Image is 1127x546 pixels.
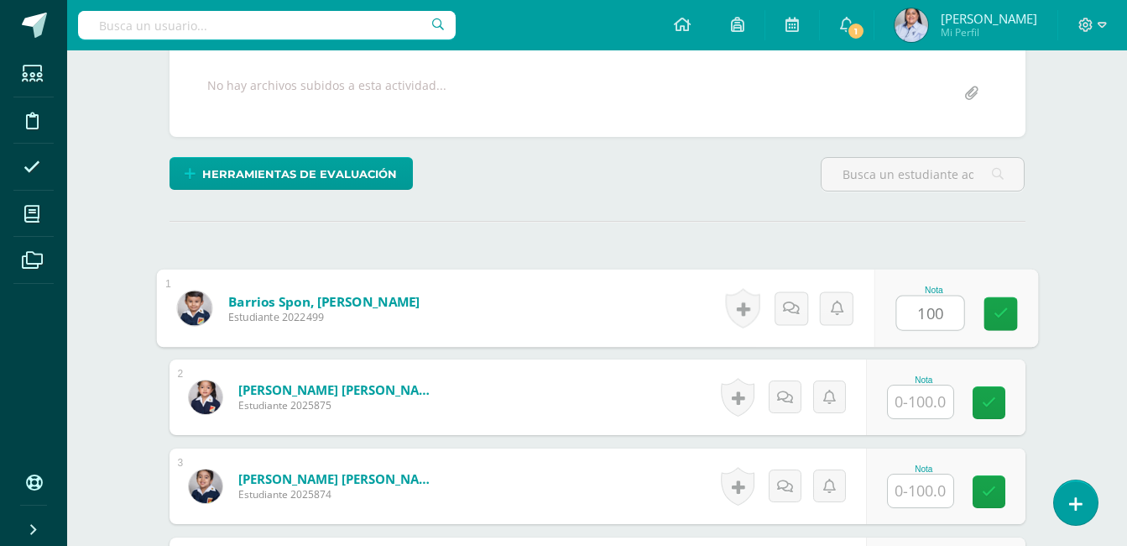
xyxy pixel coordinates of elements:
img: 16dccc54251b3d2eb2e7ef9020892a0e.png [189,381,222,414]
div: Nota [887,465,961,474]
span: 1 [847,22,865,40]
img: e4902667016151ecdbe92ee4023620ba.png [189,470,222,503]
a: [PERSON_NAME] [PERSON_NAME] [238,470,440,487]
div: Nota [887,375,961,385]
input: 0-100.0 [888,386,953,418]
a: Herramientas de evaluación [170,157,413,190]
img: 970b6e48dc7f4f6c3ef30d4a5bf8425e.png [177,291,211,325]
span: Estudiante 2025874 [238,487,440,501]
span: [PERSON_NAME] [941,10,1037,27]
span: Mi Perfil [941,25,1037,39]
div: No hay archivos subidos a esta actividad... [207,77,446,110]
input: 0-100.0 [888,475,953,507]
span: Estudiante 2025875 [238,398,440,412]
img: a4078ac3194a65a1256d7afd8431b4dc.png [895,8,928,42]
a: [PERSON_NAME] [PERSON_NAME] [238,381,440,398]
input: Busca un estudiante aquí... [822,158,1024,191]
span: Herramientas de evaluación [202,159,397,190]
input: 0-100.0 [896,297,963,330]
a: Barrios Spon, [PERSON_NAME] [227,292,420,310]
div: Nota [895,286,972,295]
input: Busca un usuario... [78,11,456,39]
span: Estudiante 2022499 [227,310,420,325]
